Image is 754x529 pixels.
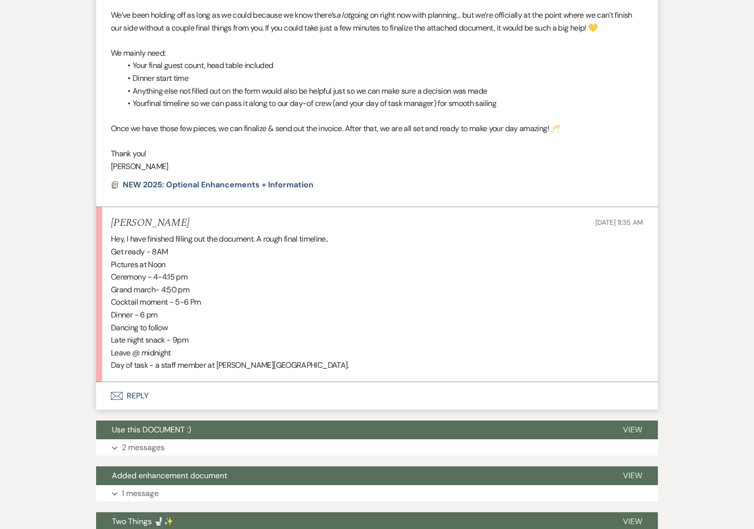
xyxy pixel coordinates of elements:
[96,439,658,456] button: 2 messages
[133,73,188,83] span: Dinner start time
[123,179,316,191] button: NEW 2025: Optional Enhancements + Information
[607,421,658,439] button: View
[111,309,643,321] p: Dinner - 6 pm
[607,466,658,485] button: View
[111,47,643,60] p: We mainly need:
[111,123,560,134] span: Once we have those few pieces, we can finalize & send out the invoice. After that, we are all set...
[111,246,643,258] p: Get ready - 8AM
[336,10,350,20] em: a lot
[623,470,642,481] span: View
[111,9,643,34] p: We’ve been holding off as long as we could because we know there’s
[147,98,496,108] span: final timeline so we can pass it along to our day-of crew (and your day of task manager) for smoo...
[111,217,189,229] h5: [PERSON_NAME]
[111,160,643,173] p: [PERSON_NAME]
[121,97,643,110] li: Your
[111,334,643,347] p: Late night snack - 9pm
[96,466,607,485] button: Added enhancement document
[111,283,643,296] p: Grand march- 4:50 pm
[111,321,643,334] p: Dancing to follow
[111,10,632,33] span: going on right now with planning… but we’re officially at the point where we can’t finish our sid...
[96,421,607,439] button: Use this DOCUMENT :)
[133,86,487,96] span: Anything else not filled out on the form would also be helpful just so we can make sure a decisio...
[112,516,173,527] span: Two Things 🚽✨
[111,147,643,160] p: Thank you!
[111,296,643,309] p: Cocktail moment - 5-6 Pm
[111,233,643,246] p: Hey, I have finished filling out the document. A rough final timeline..
[122,487,159,500] p: 1 message
[96,382,658,410] button: Reply
[122,441,165,454] p: 2 messages
[623,424,642,435] span: View
[623,516,642,527] span: View
[123,179,313,190] span: NEW 2025: Optional Enhancements + Information
[111,347,643,359] p: Leave @ midnight
[96,485,658,502] button: 1 message
[133,60,273,71] span: Your final guest count, head table included
[112,470,227,481] span: Added enhancement document
[112,424,191,435] span: Use this DOCUMENT :)
[111,271,643,283] p: Ceremony - 4-4:15 pm
[595,218,643,227] span: [DATE] 11:35 AM
[111,258,643,271] p: Pictures at Noon
[111,359,643,372] p: Day of task - a staff member at [PERSON_NAME][GEOGRAPHIC_DATA].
